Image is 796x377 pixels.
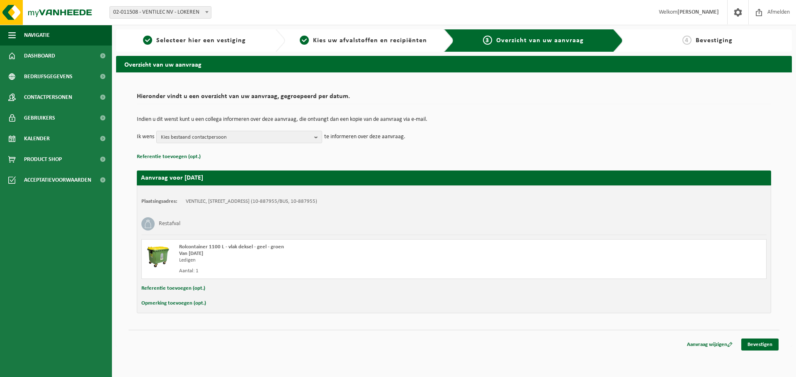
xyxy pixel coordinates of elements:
span: Bevestiging [696,37,733,44]
strong: [PERSON_NAME] [677,9,719,15]
span: Bedrijfsgegevens [24,66,73,87]
span: Contactpersonen [24,87,72,108]
span: Rolcontainer 1100 L - vlak deksel - geel - groen [179,244,284,250]
td: VENTILEC, [STREET_ADDRESS] (10-887955/BUS, 10-887955) [186,198,317,205]
span: 02-011508 - VENTILEC NV - LOKEREN [109,6,211,19]
span: 1 [143,36,152,45]
h2: Overzicht van uw aanvraag [116,56,792,72]
span: Kies uw afvalstoffen en recipiënten [313,37,427,44]
span: Kalender [24,128,50,149]
span: 02-011508 - VENTILEC NV - LOKEREN [110,7,211,18]
button: Referentie toevoegen (opt.) [141,283,205,294]
a: Bevestigen [741,339,779,351]
a: 1Selecteer hier een vestiging [120,36,269,46]
span: Product Shop [24,149,62,170]
button: Opmerking toevoegen (opt.) [141,298,206,309]
span: 2 [300,36,309,45]
strong: Van [DATE] [179,251,203,256]
span: Navigatie [24,25,50,46]
span: Selecteer hier een vestiging [156,37,246,44]
span: 3 [483,36,492,45]
span: Overzicht van uw aanvraag [496,37,584,44]
a: Aanvraag wijzigen [681,339,739,351]
span: Dashboard [24,46,55,66]
span: Kies bestaand contactpersoon [161,131,311,144]
span: Gebruikers [24,108,55,128]
p: te informeren over deze aanvraag. [324,131,405,143]
h2: Hieronder vindt u een overzicht van uw aanvraag, gegroepeerd per datum. [137,93,771,104]
button: Referentie toevoegen (opt.) [137,151,201,162]
strong: Plaatsingsadres: [141,199,177,204]
strong: Aanvraag voor [DATE] [141,175,203,181]
button: Kies bestaand contactpersoon [156,131,322,143]
div: Ledigen [179,257,487,264]
p: Indien u dit wenst kunt u een collega informeren over deze aanvraag, die ontvangt dan een kopie v... [137,117,771,122]
div: Aantal: 1 [179,268,487,274]
h3: Restafval [159,217,180,231]
a: 2Kies uw afvalstoffen en recipiënten [289,36,438,46]
p: Ik wens [137,131,154,143]
span: 4 [682,36,692,45]
span: Acceptatievoorwaarden [24,170,91,190]
img: WB-1100-HPE-GN-50.png [146,244,171,269]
